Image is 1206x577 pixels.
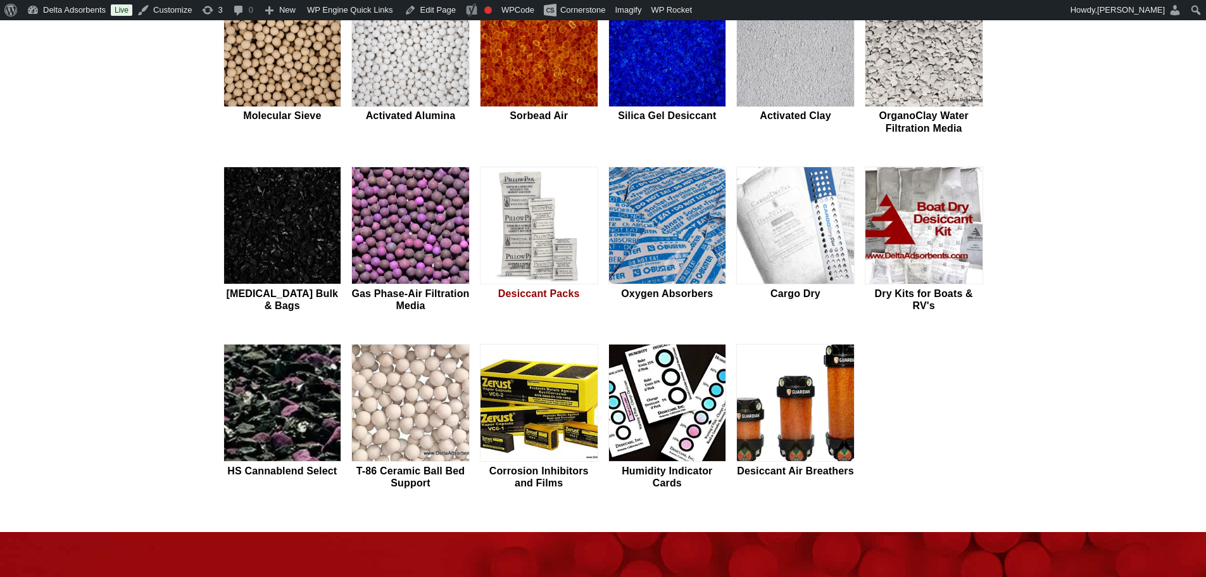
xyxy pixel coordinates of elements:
a: Desiccant Air Breathers [736,344,855,491]
a: HS Cannablend Select [223,344,342,491]
a: Cargo Dry [736,167,855,314]
h2: Silica Gel Desiccant [608,110,727,122]
a: [MEDICAL_DATA] Bulk & Bags [223,167,342,314]
a: Live [111,4,132,16]
h2: Desiccant Air Breathers [736,465,855,477]
h2: Molecular Sieve [223,110,342,122]
h2: Activated Clay [736,110,855,122]
a: Corrosion Inhibitors and Films [480,344,598,491]
a: Desiccant Packs [480,167,598,314]
h2: T-86 Ceramic Ball Bed Support [351,465,470,489]
h2: Cargo Dry [736,288,855,300]
h2: Gas Phase-Air Filtration Media [351,288,470,312]
h2: Sorbead Air [480,110,598,122]
h2: HS Cannablend Select [223,465,342,477]
span: [PERSON_NAME] [1097,5,1165,15]
div: Focus keyphrase not set [484,6,492,14]
h2: Oxygen Absorbers [608,288,727,300]
a: Oxygen Absorbers [608,167,727,314]
a: Dry Kits for Boats & RV's [865,167,983,314]
h2: Humidity Indicator Cards [608,465,727,489]
h2: Desiccant Packs [480,288,598,300]
a: Gas Phase-Air Filtration Media [351,167,470,314]
h2: Dry Kits for Boats & RV's [865,288,983,312]
h2: [MEDICAL_DATA] Bulk & Bags [223,288,342,312]
h2: Corrosion Inhibitors and Films [480,465,598,489]
h2: OrganoClay Water Filtration Media [865,110,983,134]
a: T-86 Ceramic Ball Bed Support [351,344,470,491]
h2: Activated Alumina [351,110,470,122]
a: Humidity Indicator Cards [608,344,727,491]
